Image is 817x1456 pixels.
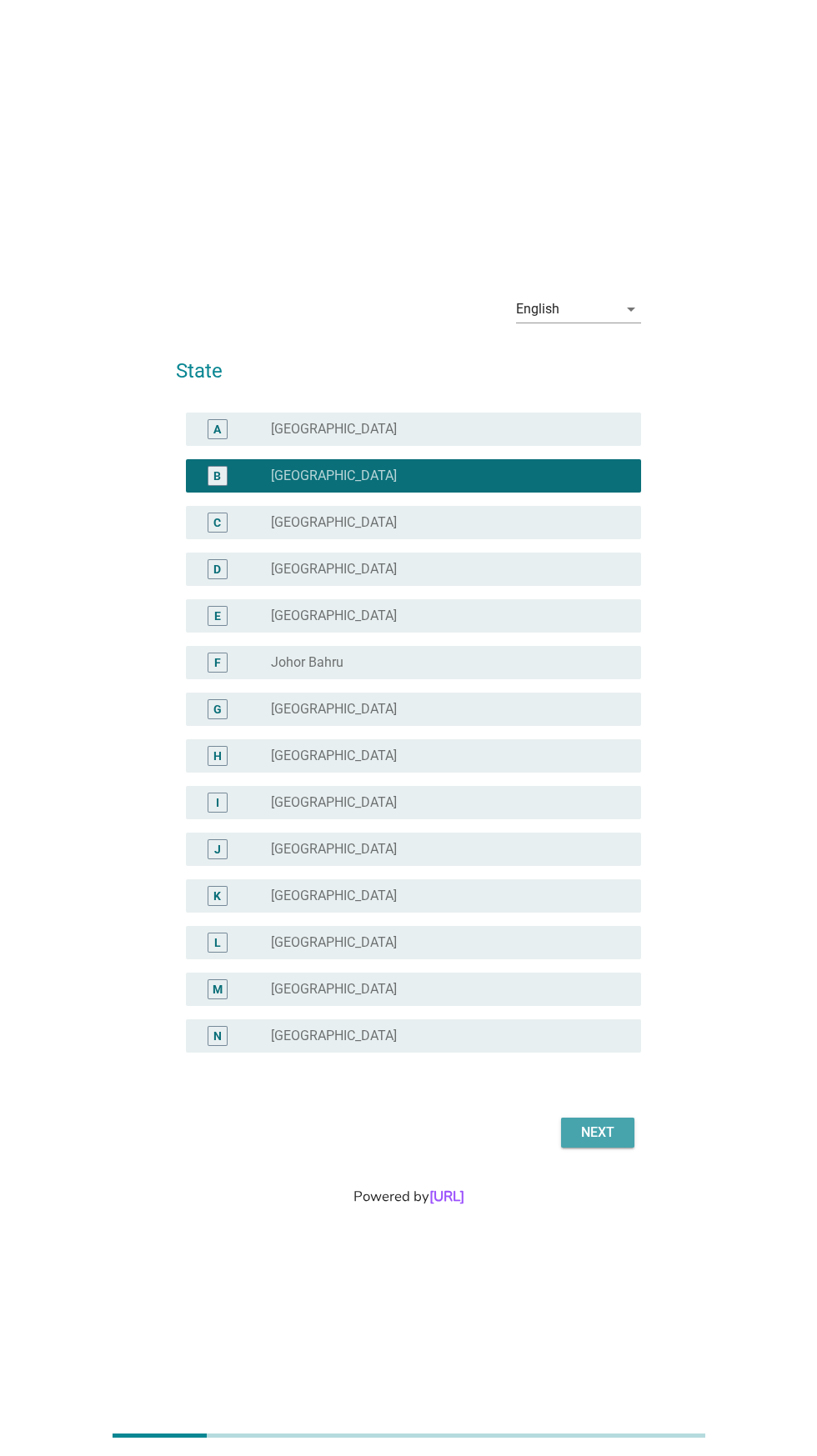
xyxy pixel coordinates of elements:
div: L [214,933,221,951]
label: [GEOGRAPHIC_DATA] [271,1028,397,1044]
button: Next [561,1118,634,1148]
div: J [214,840,221,858]
label: [GEOGRAPHIC_DATA] [271,561,397,578]
i: arrow_drop_down [621,299,641,319]
div: N [213,1027,222,1044]
div: M [213,980,223,998]
div: Powered by [20,1186,797,1207]
label: [GEOGRAPHIC_DATA] [271,468,397,484]
div: B [213,467,221,484]
label: [GEOGRAPHIC_DATA] [271,701,397,718]
a: [URL] [429,1187,464,1206]
label: [GEOGRAPHIC_DATA] [271,748,397,764]
div: G [213,700,222,718]
label: [GEOGRAPHIC_DATA] [271,981,397,998]
div: I [216,793,219,811]
div: Next [574,1123,621,1143]
label: [GEOGRAPHIC_DATA] [271,841,397,858]
div: E [214,607,221,624]
div: English [516,302,559,317]
label: [GEOGRAPHIC_DATA] [271,934,397,951]
div: K [213,887,221,904]
div: H [213,747,222,764]
div: C [213,513,221,531]
label: [GEOGRAPHIC_DATA] [271,514,397,531]
label: Johor Bahru [271,654,343,671]
div: F [214,653,221,671]
div: A [213,420,221,438]
label: [GEOGRAPHIC_DATA] [271,608,397,624]
label: [GEOGRAPHIC_DATA] [271,421,397,438]
div: D [213,560,221,578]
label: [GEOGRAPHIC_DATA] [271,794,397,811]
label: [GEOGRAPHIC_DATA] [271,888,397,904]
h2: State [176,339,640,386]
